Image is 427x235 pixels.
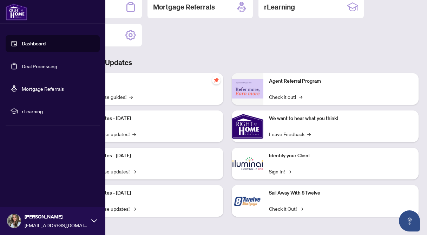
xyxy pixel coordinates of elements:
[132,205,136,212] span: →
[37,58,419,68] h3: Brokerage & Industry Updates
[74,152,218,160] p: Platform Updates - [DATE]
[300,205,303,212] span: →
[7,214,21,228] img: Profile Icon
[22,85,64,92] a: Mortgage Referrals
[399,210,420,231] button: Open asap
[132,167,136,175] span: →
[74,77,218,85] p: Self-Help
[269,130,311,138] a: Leave Feedback→
[25,213,88,221] span: [PERSON_NAME]
[264,2,295,12] h2: rLearning
[232,185,263,217] img: Sail Away With 8Twelve
[129,93,133,101] span: →
[269,93,302,101] a: Check it out!→
[269,189,413,197] p: Sail Away With 8Twelve
[269,152,413,160] p: Identify your Client
[307,130,311,138] span: →
[22,107,95,115] span: rLearning
[232,110,263,142] img: We want to hear what you think!
[74,189,218,197] p: Platform Updates - [DATE]
[132,130,136,138] span: →
[232,148,263,179] img: Identify your Client
[299,93,302,101] span: →
[269,205,303,212] a: Check it Out!→
[22,40,46,47] a: Dashboard
[212,76,221,84] span: pushpin
[22,63,57,69] a: Deal Processing
[153,2,215,12] h2: Mortgage Referrals
[269,167,291,175] a: Sign In!→
[6,4,27,20] img: logo
[25,221,88,229] span: [EMAIL_ADDRESS][DOMAIN_NAME]
[288,167,291,175] span: →
[269,77,413,85] p: Agent Referral Program
[74,115,218,122] p: Platform Updates - [DATE]
[269,115,413,122] p: We want to hear what you think!
[232,79,263,99] img: Agent Referral Program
